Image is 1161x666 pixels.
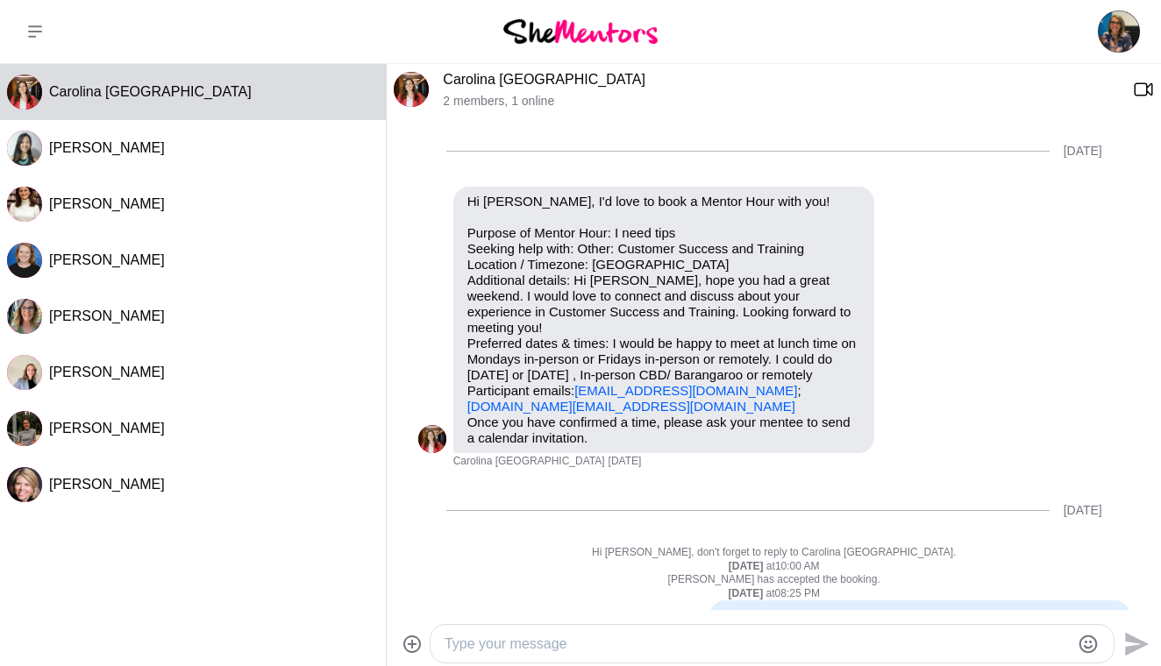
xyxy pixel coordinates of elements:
a: Carolina [GEOGRAPHIC_DATA] [443,72,645,87]
p: Once you have confirmed a time, please ask your mentee to send a calendar invitation. [467,414,860,446]
span: [PERSON_NAME] [49,140,165,155]
span: [PERSON_NAME] [49,196,165,211]
p: 2 members , 1 online [443,94,1119,109]
div: Carolina Portugal [394,72,429,107]
div: Jeanene Tracy [7,299,42,334]
span: Carolina [GEOGRAPHIC_DATA] [49,84,252,99]
img: She Mentors Logo [503,19,658,43]
div: Hannah Legge [7,243,42,278]
img: Kate Vertsonis [1098,11,1140,53]
a: [DOMAIN_NAME][EMAIL_ADDRESS][DOMAIN_NAME] [467,399,795,414]
img: C [418,425,446,453]
span: [PERSON_NAME] [49,308,165,323]
div: Sarah Howell [7,355,42,390]
div: Weiman Kow [7,131,42,166]
div: Susan Elford [7,467,42,502]
img: J [7,299,42,334]
img: A [7,187,42,222]
span: [PERSON_NAME] [49,477,165,492]
img: S [7,355,42,390]
p: [PERSON_NAME] has accepted the booking. [418,573,1130,587]
strong: [DATE] [728,587,766,599]
a: [EMAIL_ADDRESS][DOMAIN_NAME] [574,383,797,398]
textarea: Type your message [445,634,1070,655]
button: Send [1115,624,1154,663]
img: L [7,411,42,446]
span: [PERSON_NAME] [49,421,165,436]
div: at 10:00 AM [418,560,1130,574]
div: [DATE] [1064,503,1102,518]
div: Carolina Portugal [418,425,446,453]
span: Carolina [GEOGRAPHIC_DATA] [453,455,605,469]
img: W [7,131,42,166]
div: at 08:25 PM [418,587,1130,601]
div: Lita Vickers [7,411,42,446]
p: Hi [PERSON_NAME], I'd love to book a Mentor Hour with you! [467,194,860,209]
strong: [DATE] [729,560,766,572]
p: Hi [PERSON_NAME], don't forget to reply to Carolina [GEOGRAPHIC_DATA]. [418,546,1130,560]
span: [PERSON_NAME] [49,252,165,267]
button: Emoji picker [1078,634,1099,655]
img: H [7,243,42,278]
p: Purpose of Mentor Hour: I need tips Seeking help with: Other: Customer Success and Training Locat... [467,225,860,414]
div: Ashley [7,187,42,222]
time: 2025-08-31T08:22:10.454Z [609,455,642,469]
div: Carolina Portugal [7,74,42,110]
div: [DATE] [1064,144,1102,159]
span: [PERSON_NAME] [49,365,165,379]
img: C [394,72,429,107]
img: S [7,467,42,502]
img: C [7,74,42,110]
